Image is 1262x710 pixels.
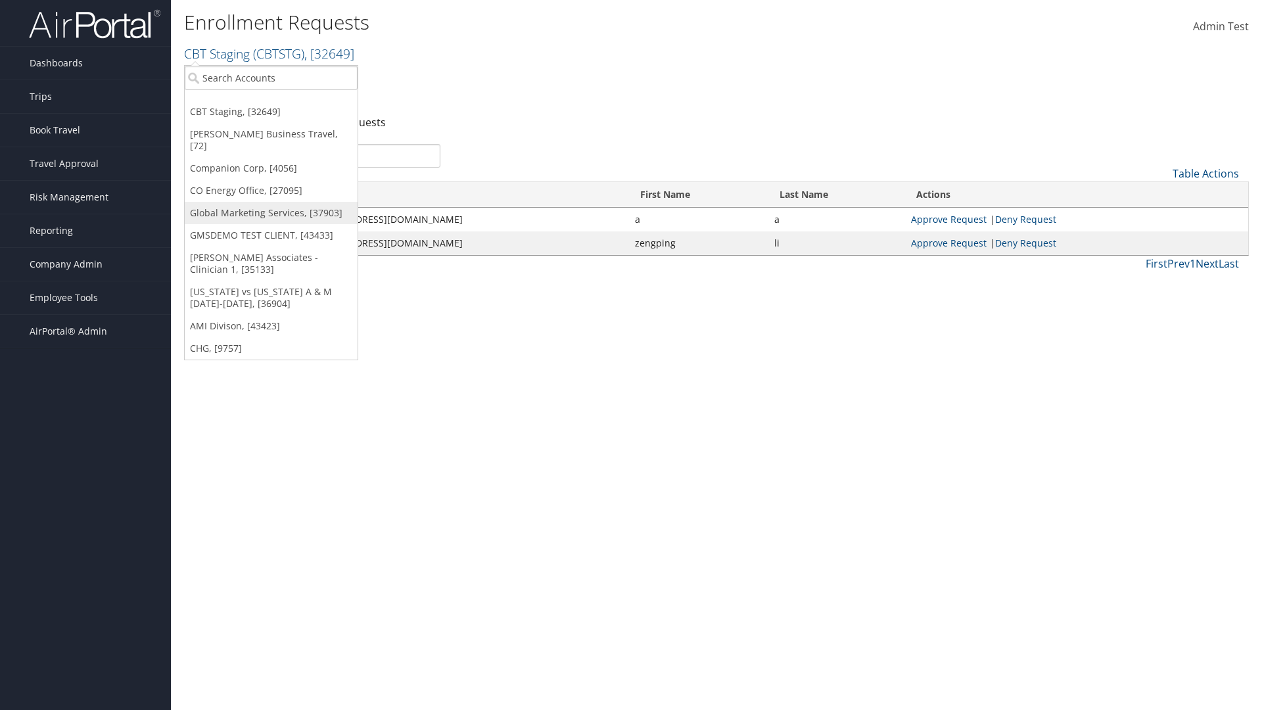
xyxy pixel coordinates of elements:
td: | [904,231,1248,255]
a: [PERSON_NAME] Associates - Clinician 1, [35133] [185,247,358,281]
th: First Name: activate to sort column ascending [628,182,768,208]
span: Company Admin [30,248,103,281]
a: CHG, [9757] [185,337,358,360]
span: Risk Management [30,181,108,214]
input: Search Accounts [185,66,358,90]
td: li [768,231,904,255]
a: Companion Corp, [4056] [185,157,358,179]
a: [PERSON_NAME] Business Travel, [72] [185,123,358,157]
span: Trips [30,80,52,113]
a: Prev [1167,256,1190,271]
span: Dashboards [30,47,83,80]
th: Actions [904,182,1248,208]
td: | [904,208,1248,231]
a: 1 [1190,256,1196,271]
a: CBT Staging [184,45,354,62]
span: AirPortal® Admin [30,315,107,348]
span: Reporting [30,214,73,247]
a: GMSDEMO TEST CLIENT, [43433] [185,224,358,247]
td: a [628,208,768,231]
a: CO Energy Office, [27095] [185,179,358,202]
td: zengping [628,231,768,255]
a: Admin Test [1193,7,1249,47]
img: airportal-logo.png [29,9,160,39]
td: a [768,208,904,231]
td: [EMAIL_ADDRESS][DOMAIN_NAME] [302,208,628,231]
a: Approve Request [911,237,987,249]
th: Email: activate to sort column ascending [302,182,628,208]
a: Last [1219,256,1239,271]
a: [US_STATE] vs [US_STATE] A & M [DATE]-[DATE], [36904] [185,281,358,315]
a: Approve Request [911,213,987,225]
span: Employee Tools [30,281,98,314]
th: Last Name: activate to sort column ascending [768,182,904,208]
a: Next [1196,256,1219,271]
td: [EMAIL_ADDRESS][DOMAIN_NAME] [302,231,628,255]
a: AMI Divison, [43423] [185,315,358,337]
span: ( CBTSTG ) [253,45,304,62]
a: Global Marketing Services, [37903] [185,202,358,224]
a: Deny Request [995,237,1056,249]
span: Book Travel [30,114,80,147]
span: Travel Approval [30,147,99,180]
span: , [ 32649 ] [304,45,354,62]
span: Admin Test [1193,19,1249,34]
a: First [1146,256,1167,271]
a: CBT Staging, [32649] [185,101,358,123]
h1: Enrollment Requests [184,9,894,36]
a: Deny Request [995,213,1056,225]
a: Table Actions [1173,166,1239,181]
